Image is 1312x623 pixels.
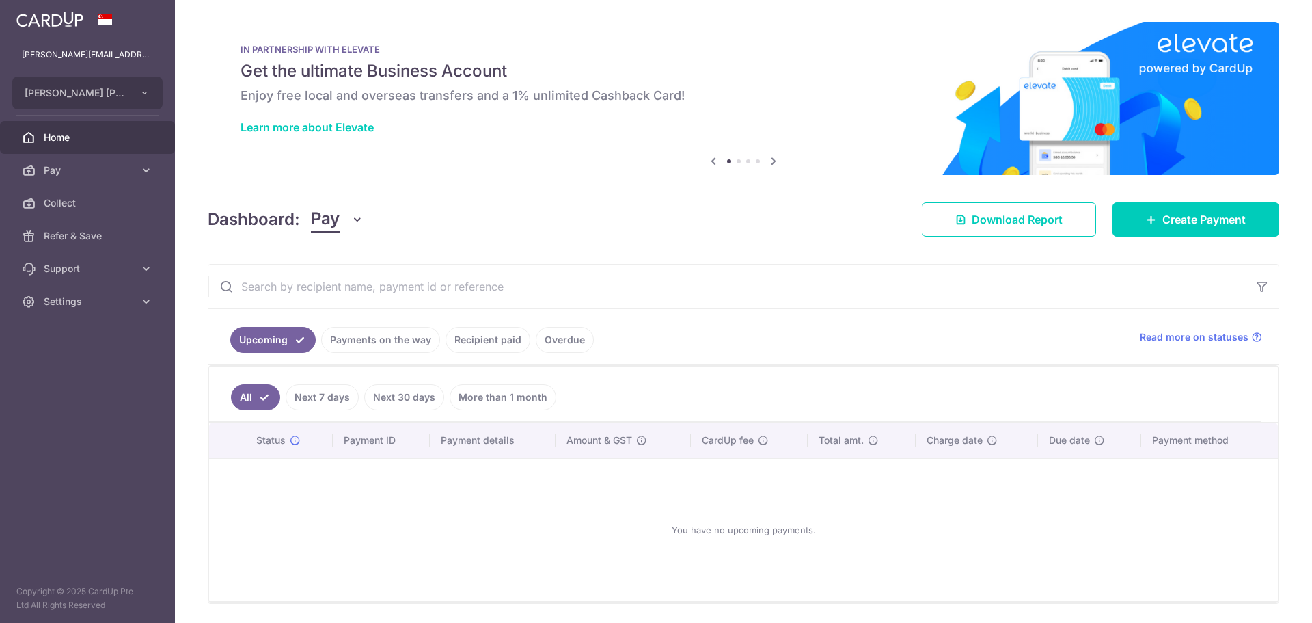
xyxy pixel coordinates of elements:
[819,434,864,447] span: Total amt.
[1049,434,1090,447] span: Due date
[16,11,83,27] img: CardUp
[927,434,983,447] span: Charge date
[333,423,430,458] th: Payment ID
[44,196,134,210] span: Collect
[566,434,632,447] span: Amount & GST
[225,470,1261,590] div: You have no upcoming payments.
[231,384,280,410] a: All
[311,207,364,233] button: Pay
[12,77,163,109] button: [PERSON_NAME] [PERSON_NAME] [PERSON_NAME] [PERSON_NAME] PTE. LTD.
[44,262,134,276] span: Support
[321,327,440,353] a: Payments on the way
[286,384,359,410] a: Next 7 days
[1112,202,1279,237] a: Create Payment
[450,384,556,410] a: More than 1 month
[44,163,134,177] span: Pay
[256,434,286,447] span: Status
[241,60,1246,82] h5: Get the ultimate Business Account
[241,120,374,134] a: Learn more about Elevate
[1140,330,1262,344] a: Read more on statuses
[241,44,1246,55] p: IN PARTNERSHIP WITH ELEVATE
[702,434,754,447] span: CardUp fee
[1140,330,1248,344] span: Read more on statuses
[208,22,1279,175] img: Renovation banner
[364,384,444,410] a: Next 30 days
[241,88,1246,104] h6: Enjoy free local and overseas transfers and a 1% unlimited Cashback Card!
[311,207,340,233] span: Pay
[44,295,134,308] span: Settings
[972,211,1063,228] span: Download Report
[446,327,530,353] a: Recipient paid
[430,423,556,458] th: Payment details
[25,86,126,100] span: [PERSON_NAME] [PERSON_NAME] [PERSON_NAME] [PERSON_NAME] PTE. LTD.
[1225,582,1298,616] iframe: Opens a widget where you can find more information
[1141,423,1278,458] th: Payment method
[208,207,300,232] h4: Dashboard:
[922,202,1096,237] a: Download Report
[1162,211,1246,228] span: Create Payment
[536,327,594,353] a: Overdue
[230,327,316,353] a: Upcoming
[22,48,153,62] p: [PERSON_NAME][EMAIL_ADDRESS][PERSON_NAME][DOMAIN_NAME]
[44,131,134,144] span: Home
[208,265,1246,308] input: Search by recipient name, payment id or reference
[44,229,134,243] span: Refer & Save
